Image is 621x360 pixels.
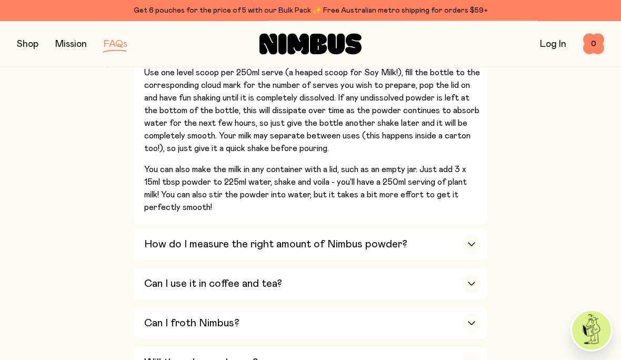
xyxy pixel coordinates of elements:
[134,229,487,261] button: How do I measure the right amount of Nimbus powder?
[144,317,239,330] h3: Can I froth Nimbus?
[144,238,407,251] h3: How do I measure the right amount of Nimbus powder?
[134,2,487,225] button: What is the best way to make the plant milk?We recommend making your Nimbus milk in advance and u...
[583,34,604,55] button: 0
[17,4,604,17] div: Get 6 pouches for the price of 5 with our Bulk Pack ✨ Free Australian metro shipping for orders $59+
[134,268,487,300] button: Can I use it in coffee and tea?
[104,39,127,49] a: FAQs
[144,67,481,155] p: Use one level scoop per 250ml serve (a heaped scoop for Soy Milk!), fill the bottle to the corres...
[144,164,481,214] p: You can also make the milk in any container with a lid, such as an empty jar. Just add 3 x 15ml t...
[572,311,611,350] img: agent
[540,39,566,49] a: Log In
[144,278,282,291] h3: Can I use it in coffee and tea?
[134,308,487,339] button: Can I froth Nimbus?
[55,39,87,49] a: Mission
